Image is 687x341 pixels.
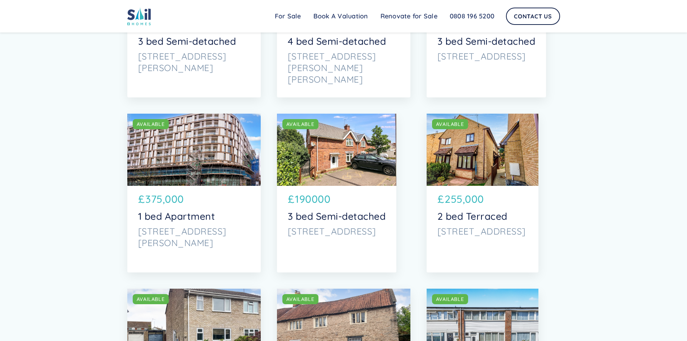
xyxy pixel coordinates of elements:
img: sail home logo colored [127,7,151,25]
p: 190000 [295,191,330,207]
a: Book A Valuation [307,9,374,23]
a: 0808 196 5200 [444,9,501,23]
div: AVAILABLE [137,121,165,128]
div: AVAILABLE [436,121,464,128]
div: AVAILABLE [286,296,314,303]
p: [STREET_ADDRESS][PERSON_NAME] [138,226,250,249]
p: [STREET_ADDRESS] [288,226,386,237]
a: AVAILABLE£1900003 bed Semi-detached[STREET_ADDRESS] [277,114,397,272]
p: 2 bed Terraced [437,210,528,222]
a: Renovate for Sale [374,9,444,23]
a: For Sale [269,9,307,23]
a: Contact Us [506,8,560,25]
p: 3 bed Semi-detached [138,35,250,47]
p: 1 bed Apartment [138,210,250,222]
div: AVAILABLE [137,296,165,303]
p: [STREET_ADDRESS] [437,226,528,237]
p: [STREET_ADDRESS][PERSON_NAME] [138,51,250,74]
p: 4 bed Semi-detached [288,35,400,47]
div: AVAILABLE [286,121,314,128]
p: 3 bed Semi-detached [288,210,386,222]
p: 255,000 [445,191,484,207]
p: 375,000 [145,191,184,207]
p: [STREET_ADDRESS][PERSON_NAME][PERSON_NAME] [288,51,400,86]
p: 3 bed Semi-detached [437,35,536,47]
a: AVAILABLE£255,0002 bed Terraced[STREET_ADDRESS] [427,114,538,272]
p: £ [437,191,444,207]
div: AVAILABLE [436,296,464,303]
p: £ [288,191,295,207]
a: AVAILABLE£375,0001 bed Apartment[STREET_ADDRESS][PERSON_NAME] [127,114,261,272]
p: [STREET_ADDRESS] [437,51,536,62]
p: £ [138,191,145,207]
